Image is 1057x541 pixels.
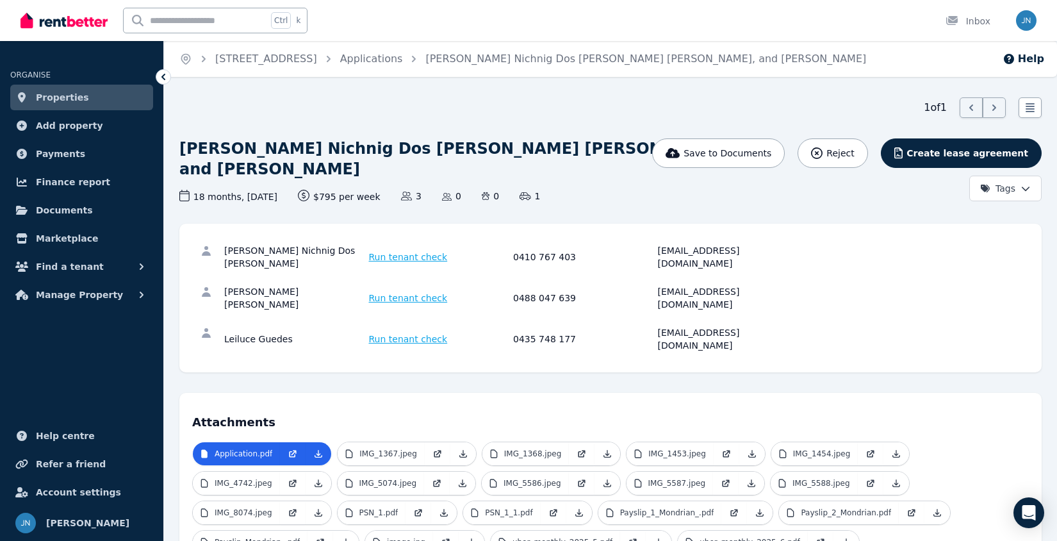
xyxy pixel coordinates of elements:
div: 0435 748 177 [513,326,654,352]
a: IMG_5587.jpeg [627,472,714,495]
p: PSN_1.pdf [359,508,398,518]
a: Open in new Tab [541,501,566,524]
a: IMG_4742.jpeg [193,472,280,495]
div: [PERSON_NAME] Nichnig Dos [PERSON_NAME] [224,244,365,270]
nav: Breadcrumb [164,41,881,77]
div: Open Intercom Messenger [1013,497,1044,528]
p: IMG_5586.jpeg [504,478,561,488]
span: Run tenant check [369,333,448,345]
p: Payslip_1_Mondrian_.pdf [620,508,714,518]
a: Documents [10,197,153,223]
a: [PERSON_NAME] Nichnig Dos [PERSON_NAME] [PERSON_NAME], and [PERSON_NAME] [425,53,866,65]
button: Reject [798,138,867,168]
span: $795 per week [298,190,381,203]
a: Download Attachment [306,472,331,495]
span: Reject [826,147,854,160]
div: 0410 767 403 [513,244,654,270]
a: Open in new Tab [424,472,450,495]
p: IMG_5587.jpeg [648,478,706,488]
a: Open in new Tab [425,442,450,465]
a: IMG_8074.jpeg [193,501,280,524]
a: Finance report [10,169,153,195]
a: IMG_1368.jpeg [482,442,569,465]
a: IMG_1453.jpeg [627,442,714,465]
h4: Attachments [192,406,1029,431]
h1: [PERSON_NAME] Nichnig Dos [PERSON_NAME] [PERSON_NAME], and [PERSON_NAME] [179,138,751,179]
div: Inbox [946,15,990,28]
a: Download Attachment [739,472,764,495]
span: 0 [442,190,461,203]
a: Download Attachment [566,501,592,524]
a: Add property [10,113,153,138]
span: Manage Property [36,287,123,303]
div: [PERSON_NAME] [PERSON_NAME] [224,285,365,311]
a: Download Attachment [306,501,331,524]
a: Open in new Tab [899,501,924,524]
button: Create lease agreement [881,138,1042,168]
a: Download Attachment [924,501,950,524]
a: Download Attachment [883,472,909,495]
span: Save to Documents [684,147,771,160]
a: Help centre [10,423,153,449]
a: [STREET_ADDRESS] [215,53,317,65]
a: Download Attachment [450,472,475,495]
p: IMG_8074.jpeg [215,508,272,518]
span: 3 [401,190,422,203]
a: Open in new Tab [714,442,739,465]
a: Open in new Tab [280,501,306,524]
span: Tags [980,182,1015,195]
a: Open in new Tab [280,472,306,495]
a: Download Attachment [450,442,476,465]
span: 1 of 1 [924,100,947,115]
span: k [296,15,300,26]
a: Open in new Tab [858,442,883,465]
a: Open in new Tab [280,442,306,465]
div: Leiluce Guedes [224,326,365,352]
p: IMG_1368.jpeg [504,449,562,459]
span: Payments [36,146,85,162]
span: [PERSON_NAME] [46,515,129,531]
button: Help [1003,51,1044,67]
span: Run tenant check [369,292,448,304]
div: [EMAIL_ADDRESS][DOMAIN_NAME] [658,326,799,352]
a: Applications [340,53,403,65]
button: Manage Property [10,282,153,308]
a: PSN_1.pdf [338,501,406,524]
a: Marketplace [10,226,153,251]
a: IMG_5074.jpeg [338,472,425,495]
p: IMG_1453.jpeg [648,449,706,459]
div: [EMAIL_ADDRESS][DOMAIN_NAME] [658,244,799,270]
a: Download Attachment [739,442,765,465]
a: PSN_1_1.pdf [463,501,540,524]
a: Download Attachment [883,442,909,465]
button: Save to Documents [652,138,785,168]
a: Payments [10,141,153,167]
p: Payslip_2_Mondrian.pdf [801,508,891,518]
p: IMG_5588.jpeg [792,478,850,488]
p: Application.pdf [215,449,272,459]
p: IMG_1367.jpeg [359,449,417,459]
span: Documents [36,203,93,218]
span: 1 [520,190,540,203]
span: Add property [36,118,103,133]
a: Payslip_2_Mondrian.pdf [779,501,899,524]
a: IMG_1367.jpeg [338,442,425,465]
span: Find a tenant [36,259,104,274]
div: [EMAIL_ADDRESS][DOMAIN_NAME] [658,285,799,311]
img: Jason Nissen [15,513,36,533]
div: 0488 047 639 [513,285,654,311]
a: Open in new Tab [721,501,747,524]
button: Find a tenant [10,254,153,279]
a: Refer a friend [10,451,153,477]
button: Tags [969,176,1042,201]
span: Marketplace [36,231,98,246]
a: Account settings [10,479,153,505]
p: PSN_1_1.pdf [485,508,532,518]
span: Ctrl [271,12,291,29]
a: Download Attachment [594,442,620,465]
img: RentBetter [20,11,108,30]
span: Create lease agreement [906,147,1028,160]
span: Run tenant check [369,251,448,263]
p: IMG_1454.jpeg [793,449,851,459]
span: Refer a friend [36,456,106,472]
